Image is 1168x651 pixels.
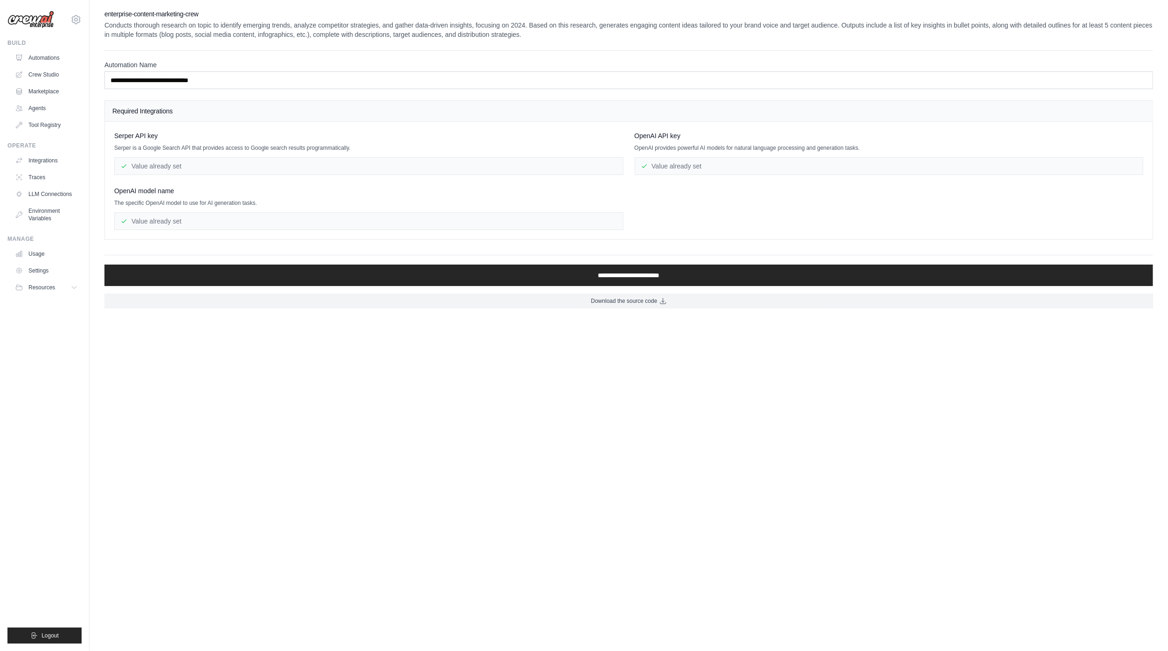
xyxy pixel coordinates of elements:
[11,280,82,295] button: Resources
[591,297,657,305] span: Download the source code
[11,263,82,278] a: Settings
[7,11,54,28] img: Logo
[7,628,82,644] button: Logout
[7,235,82,243] div: Manage
[7,142,82,149] div: Operate
[114,144,623,152] p: Serper is a Google Search API that provides access to Google search results programmatically.
[11,101,82,116] a: Agents
[104,21,1153,39] p: Conducts thorough research on topic to identify emerging trends, analyze competitor strategies, a...
[114,157,623,175] div: Value already set
[11,187,82,202] a: LLM Connections
[114,212,623,230] div: Value already set
[28,284,55,291] span: Resources
[11,84,82,99] a: Marketplace
[104,9,1153,19] h2: enterprise-content-marketing-crew
[114,131,158,140] span: Serper API key
[635,157,1144,175] div: Value already set
[635,131,681,140] span: OpenAI API key
[11,67,82,82] a: Crew Studio
[11,50,82,65] a: Automations
[7,39,82,47] div: Build
[11,153,82,168] a: Integrations
[114,199,623,207] p: The specific OpenAI model to use for AI generation tasks.
[11,203,82,226] a: Environment Variables
[104,60,1153,70] label: Automation Name
[11,118,82,133] a: Tool Registry
[41,632,59,639] span: Logout
[112,106,1145,116] h4: Required Integrations
[635,144,1144,152] p: OpenAI provides powerful AI models for natural language processing and generation tasks.
[114,186,174,196] span: OpenAI model name
[11,246,82,261] a: Usage
[104,294,1153,308] a: Download the source code
[11,170,82,185] a: Traces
